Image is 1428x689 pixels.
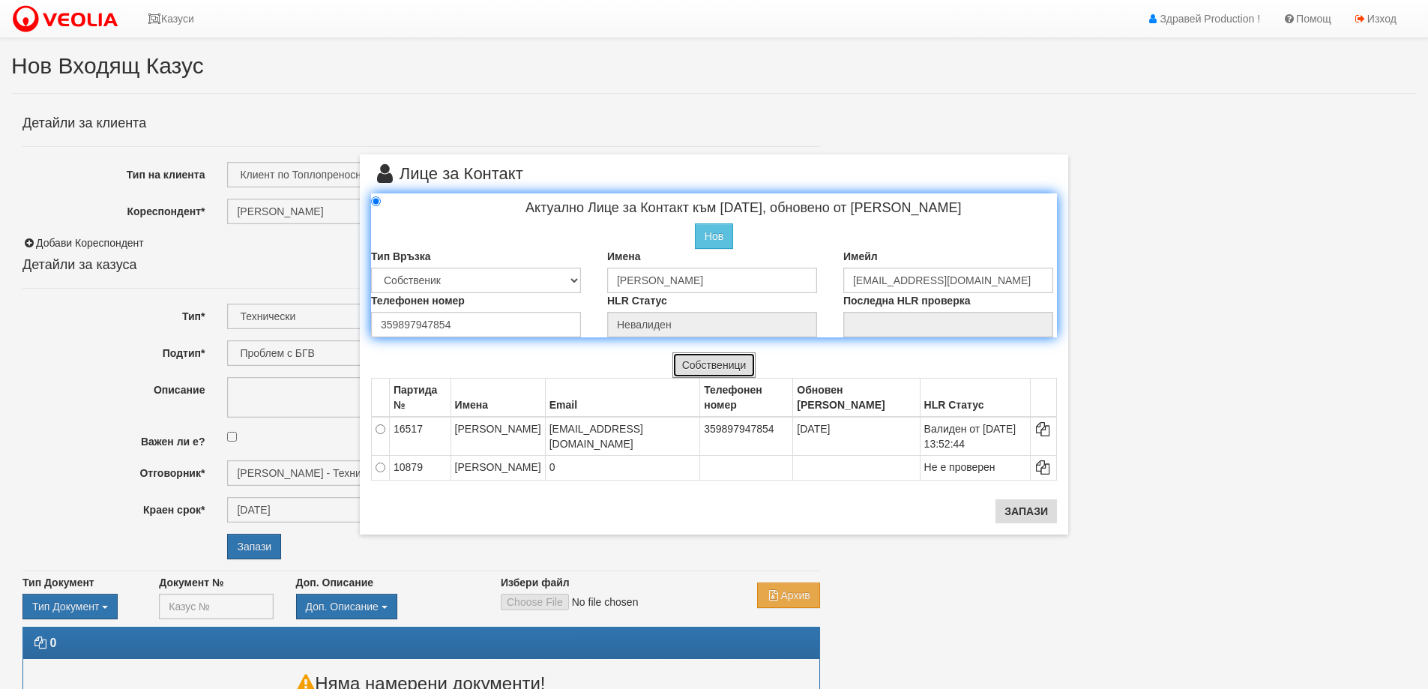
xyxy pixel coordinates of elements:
[920,378,1030,417] th: HLR Статус
[843,268,1053,293] input: Имейл
[793,378,920,417] th: Обновен [PERSON_NAME]
[607,268,817,293] input: Имена
[700,378,793,417] th: Телефонен номер
[371,249,431,264] label: Тип Връзка
[451,417,545,456] td: [PERSON_NAME]
[371,312,581,337] input: Телефонен номер
[607,293,667,308] label: HLR Статус
[843,293,971,308] label: Последна HLR проверка
[843,249,878,264] label: Имейл
[995,499,1057,523] button: Запази
[451,378,545,417] th: Имена
[451,455,545,480] td: [PERSON_NAME]
[695,223,733,249] button: Нов
[390,455,451,480] td: 10879
[11,4,125,35] img: VeoliaLogo.png
[390,378,451,417] th: Партида №
[545,417,699,456] td: [EMAIL_ADDRESS][DOMAIN_NAME]
[390,417,451,456] td: 16517
[700,417,793,456] td: 359897947854
[793,417,920,456] td: [DATE]
[607,249,640,264] label: Имена
[371,166,523,193] span: Лице за Контакт
[545,455,699,480] td: 0
[920,455,1030,480] td: Не е проверен
[371,293,465,308] label: Телефонен номер
[920,417,1030,456] td: Валиден от [DATE] 13:52:44
[430,201,1057,216] h4: Актуално Лице за Контакт към [DATE], обновено от [PERSON_NAME]
[672,352,756,378] button: Собственици
[545,378,699,417] th: Email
